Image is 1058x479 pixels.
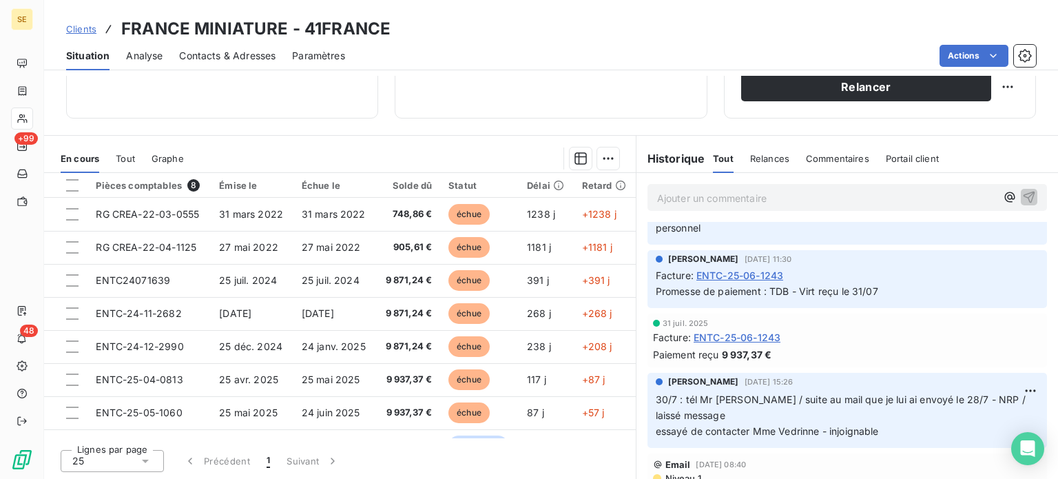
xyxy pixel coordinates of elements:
[20,325,38,337] span: 48
[582,407,605,418] span: +57 j
[636,150,705,167] h6: Historique
[302,208,366,220] span: 31 mars 2022
[653,330,691,345] span: Facture :
[219,180,285,191] div: Émise le
[656,394,1028,437] span: 30/7 : tél Mr [PERSON_NAME] / suite au mail que je lui ai envoyé le 28/7 - NRP / laissé message e...
[745,378,793,386] span: [DATE] 15:26
[656,268,694,283] span: Facture :
[384,274,432,287] span: 9 871,24 €
[448,270,490,291] span: échue
[582,274,610,286] span: +391 j
[745,255,792,263] span: [DATE] 11:30
[527,241,551,253] span: 1181 j
[219,340,282,352] span: 25 déc. 2024
[96,407,182,418] span: ENTC-25-05-1060
[292,49,345,63] span: Paramètres
[527,274,549,286] span: 391 j
[527,340,551,352] span: 238 j
[448,369,490,390] span: échue
[302,374,360,385] span: 25 mai 2025
[96,274,170,286] span: ENTC24071639
[175,447,258,476] button: Précédent
[886,153,939,164] span: Portail client
[219,208,283,220] span: 31 mars 2022
[940,45,1008,67] button: Actions
[179,49,276,63] span: Contacts & Adresses
[713,153,734,164] span: Tout
[448,436,508,456] span: non-échue
[722,347,772,362] span: 9 937,37 €
[448,336,490,357] span: échue
[278,447,348,476] button: Suivant
[527,307,551,319] span: 268 j
[96,241,196,253] span: RG CREA-22-04-1125
[448,303,490,324] span: échue
[384,207,432,221] span: 748,86 €
[527,374,546,385] span: 117 j
[448,180,510,191] div: Statut
[302,307,334,319] span: [DATE]
[126,49,163,63] span: Analyse
[72,454,84,468] span: 25
[121,17,391,41] h3: FRANCE MINIATURE - 41FRANCE
[806,153,869,164] span: Commentaires
[302,407,360,418] span: 24 juin 2025
[14,132,38,145] span: +99
[696,460,746,469] span: [DATE] 08:40
[96,307,181,319] span: ENTC-24-11-2682
[384,340,432,354] span: 9 871,24 €
[96,208,199,220] span: RG CREA-22-03-0555
[448,204,490,225] span: échue
[582,374,605,385] span: +87 j
[384,373,432,387] span: 9 937,37 €
[527,208,555,220] span: 1238 j
[11,449,33,471] img: Logo LeanPay
[219,241,278,253] span: 27 mai 2022
[582,180,627,191] div: Retard
[665,459,691,470] span: Email
[653,347,719,362] span: Paiement reçu
[219,407,278,418] span: 25 mai 2025
[668,376,739,388] span: [PERSON_NAME]
[96,340,183,352] span: ENTC-24-12-2990
[187,179,200,192] span: 8
[741,72,991,101] button: Relancer
[582,241,612,253] span: +1181 j
[302,241,361,253] span: 27 mai 2022
[656,285,878,297] span: Promesse de paiement : TDB - Virt reçu le 31/07
[750,153,789,164] span: Relances
[582,340,612,352] span: +208 j
[66,22,96,36] a: Clients
[1011,432,1044,465] div: Open Intercom Messenger
[527,407,544,418] span: 87 j
[66,49,110,63] span: Situation
[219,374,278,385] span: 25 avr. 2025
[448,237,490,258] span: échue
[219,307,251,319] span: [DATE]
[11,135,32,157] a: +99
[302,340,366,352] span: 24 janv. 2025
[258,447,278,476] button: 1
[384,241,432,254] span: 905,61 €
[696,268,783,283] span: ENTC-25-06-1243
[663,319,709,327] span: 31 juil. 2025
[61,153,99,164] span: En cours
[219,274,277,286] span: 25 juil. 2024
[448,402,490,423] span: échue
[668,253,739,265] span: [PERSON_NAME]
[267,454,270,468] span: 1
[302,274,360,286] span: 25 juil. 2024
[582,208,616,220] span: +1238 j
[384,406,432,420] span: 9 937,37 €
[694,330,780,345] span: ENTC-25-06-1243
[96,374,183,385] span: ENTC-25-04-0813
[302,180,368,191] div: Échue le
[384,180,432,191] div: Solde dû
[152,153,184,164] span: Graphe
[11,8,33,30] div: SE
[116,153,135,164] span: Tout
[384,307,432,320] span: 9 871,24 €
[582,307,612,319] span: +268 j
[66,23,96,34] span: Clients
[527,180,566,191] div: Délai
